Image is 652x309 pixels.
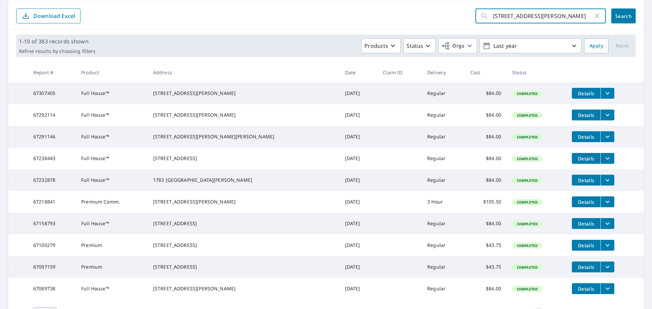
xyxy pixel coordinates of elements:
[76,126,148,148] td: Full House™
[340,191,378,213] td: [DATE]
[513,221,542,226] span: Completed
[340,62,378,82] th: Date
[76,82,148,104] td: Full House™
[590,42,603,50] span: Apply
[340,234,378,256] td: [DATE]
[153,112,334,118] div: [STREET_ADDRESS][PERSON_NAME]
[576,155,596,162] span: Details
[572,131,600,142] button: detailsBtn-67291146
[465,126,507,148] td: $84.00
[153,264,334,270] div: [STREET_ADDRESS]
[76,169,148,191] td: Full House™
[513,243,542,248] span: Completed
[576,264,596,270] span: Details
[572,196,600,207] button: detailsBtn-67218841
[465,256,507,278] td: $43.75
[465,234,507,256] td: $43.75
[76,234,148,256] td: Premium
[465,104,507,126] td: $84.00
[16,8,80,23] button: Download Excel
[600,262,614,272] button: filesDropdownBtn-67097159
[340,82,378,104] td: [DATE]
[403,38,436,53] button: Status
[76,278,148,300] td: Full House™
[600,240,614,251] button: filesDropdownBtn-67100279
[28,148,76,169] td: 67238443
[33,12,75,20] p: Download Excel
[148,62,340,82] th: Address
[513,156,542,161] span: Completed
[600,218,614,229] button: filesDropdownBtn-67158793
[28,234,76,256] td: 67100279
[340,278,378,300] td: [DATE]
[28,82,76,104] td: 67307405
[422,191,465,213] td: 3 Hour
[441,42,464,50] span: Orgs
[600,153,614,164] button: filesDropdownBtn-67238443
[576,90,596,97] span: Details
[361,38,401,53] button: Products
[28,104,76,126] td: 67292114
[340,213,378,234] td: [DATE]
[422,148,465,169] td: Regular
[465,148,507,169] td: $84.00
[600,131,614,142] button: filesDropdownBtn-67291146
[465,169,507,191] td: $84.00
[617,13,630,19] span: Search
[572,218,600,229] button: detailsBtn-67158793
[572,88,600,99] button: detailsBtn-67307405
[465,278,507,300] td: $84.00
[491,40,570,52] p: Last year
[422,278,465,300] td: Regular
[28,191,76,213] td: 67218841
[507,62,566,82] th: Status
[153,90,334,97] div: [STREET_ADDRESS][PERSON_NAME]
[422,62,465,82] th: Delivery
[422,126,465,148] td: Regular
[76,62,148,82] th: Product
[584,38,609,53] button: Apply
[76,256,148,278] td: Premium
[28,213,76,234] td: 67158793
[572,153,600,164] button: detailsBtn-67238443
[28,278,76,300] td: 67089738
[153,198,334,205] div: [STREET_ADDRESS][PERSON_NAME]
[576,199,596,205] span: Details
[465,191,507,213] td: $105.50
[364,42,388,50] p: Products
[576,177,596,184] span: Details
[153,242,334,249] div: [STREET_ADDRESS]
[340,256,378,278] td: [DATE]
[153,177,334,184] div: 1783 [GEOGRAPHIC_DATA][PERSON_NAME]
[438,38,477,53] button: Orgs
[479,38,581,53] button: Last year
[153,155,334,162] div: [STREET_ADDRESS]
[572,110,600,120] button: detailsBtn-67292114
[422,256,465,278] td: Regular
[600,88,614,99] button: filesDropdownBtn-67307405
[28,126,76,148] td: 67291146
[28,62,76,82] th: Report #
[340,104,378,126] td: [DATE]
[513,265,542,270] span: Completed
[19,48,95,54] p: Refine results by choosing filters
[340,126,378,148] td: [DATE]
[465,213,507,234] td: $84.00
[422,213,465,234] td: Regular
[572,175,600,186] button: detailsBtn-67232878
[153,133,334,140] div: [STREET_ADDRESS][PERSON_NAME][PERSON_NAME]
[422,104,465,126] td: Regular
[340,169,378,191] td: [DATE]
[600,283,614,294] button: filesDropdownBtn-67089738
[406,42,423,50] p: Status
[600,175,614,186] button: filesDropdownBtn-67232878
[600,110,614,120] button: filesDropdownBtn-67292114
[513,178,542,183] span: Completed
[422,169,465,191] td: Regular
[28,169,76,191] td: 67232878
[513,113,542,118] span: Completed
[572,240,600,251] button: detailsBtn-67100279
[576,112,596,118] span: Details
[422,82,465,104] td: Regular
[28,256,76,278] td: 67097159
